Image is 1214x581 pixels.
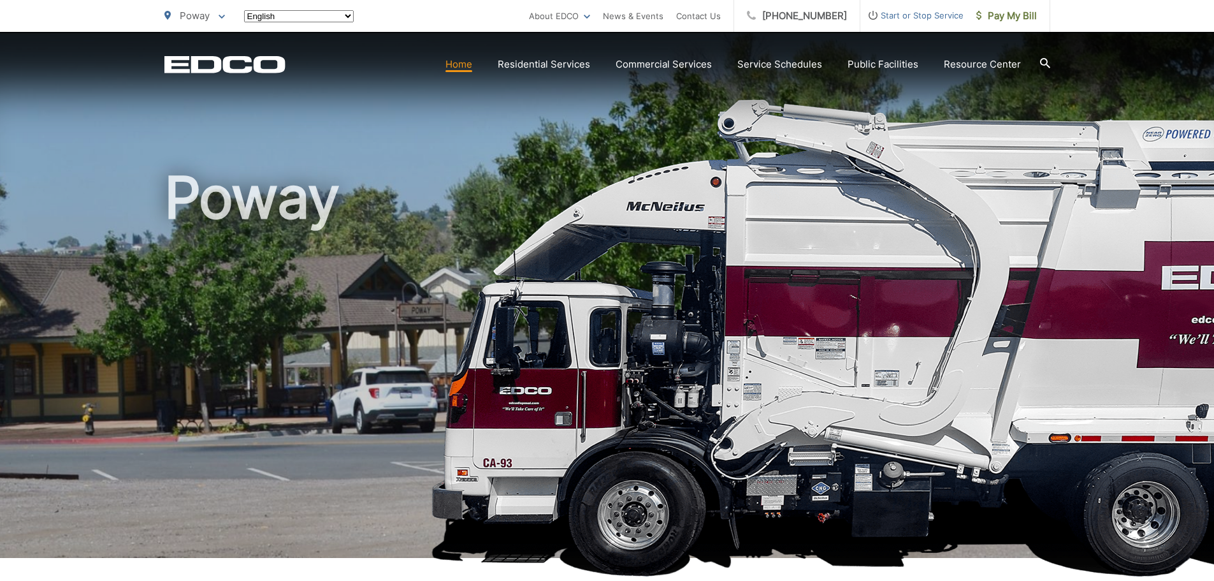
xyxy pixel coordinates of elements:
a: Service Schedules [737,57,822,72]
a: Contact Us [676,8,721,24]
a: Residential Services [498,57,590,72]
h1: Poway [164,166,1050,570]
span: Poway [180,10,210,22]
span: Pay My Bill [976,8,1037,24]
a: About EDCO [529,8,590,24]
a: Public Facilities [848,57,918,72]
a: Commercial Services [616,57,712,72]
select: Select a language [244,10,354,22]
a: Resource Center [944,57,1021,72]
a: News & Events [603,8,663,24]
a: Home [445,57,472,72]
a: EDCD logo. Return to the homepage. [164,55,285,73]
